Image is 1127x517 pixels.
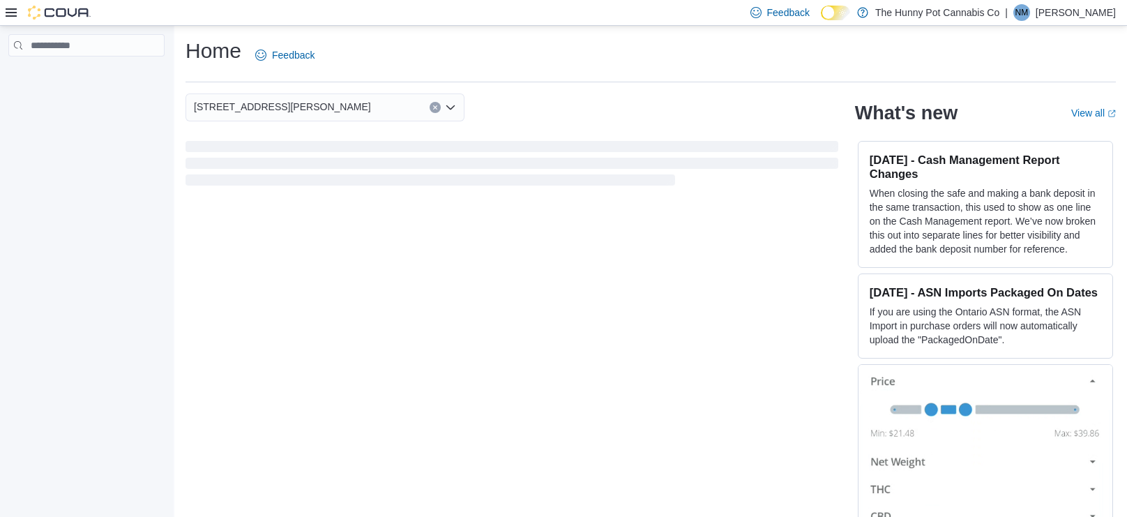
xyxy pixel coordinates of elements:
[186,37,241,65] h1: Home
[272,48,315,62] span: Feedback
[821,6,850,20] input: Dark Mode
[28,6,91,20] img: Cova
[855,102,958,124] h2: What's new
[250,41,320,69] a: Feedback
[8,59,165,93] nav: Complex example
[870,186,1101,256] p: When closing the safe and making a bank deposit in the same transaction, this used to show as one...
[1005,4,1008,21] p: |
[186,144,838,188] span: Loading
[1107,110,1116,118] svg: External link
[875,4,999,21] p: The Hunny Pot Cannabis Co
[1071,107,1116,119] a: View allExternal link
[1036,4,1116,21] p: [PERSON_NAME]
[194,98,371,115] span: [STREET_ADDRESS][PERSON_NAME]
[767,6,810,20] span: Feedback
[430,102,441,113] button: Clear input
[870,285,1101,299] h3: [DATE] - ASN Imports Packaged On Dates
[870,305,1101,347] p: If you are using the Ontario ASN format, the ASN Import in purchase orders will now automatically...
[870,153,1101,181] h3: [DATE] - Cash Management Report Changes
[1015,4,1029,21] span: NM
[1013,4,1030,21] div: Nick Miszuk
[821,20,822,21] span: Dark Mode
[445,102,456,113] button: Open list of options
